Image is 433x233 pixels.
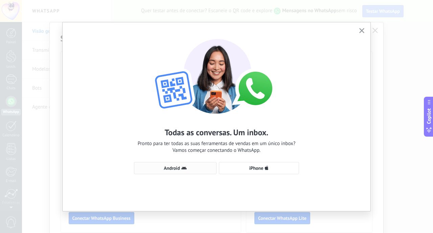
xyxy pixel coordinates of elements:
span: Copilot [426,108,432,124]
span: Pronto para ter todas as suas ferramentas de vendas em um único inbox? Vamos começar conectando o... [138,140,296,154]
img: wa-lite-select-device.png [142,32,291,114]
button: Android [134,162,216,174]
h2: Todas as conversas. Um inbox. [165,127,269,138]
span: Android [164,166,180,170]
span: iPhone [249,166,264,170]
button: iPhone [219,162,299,174]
